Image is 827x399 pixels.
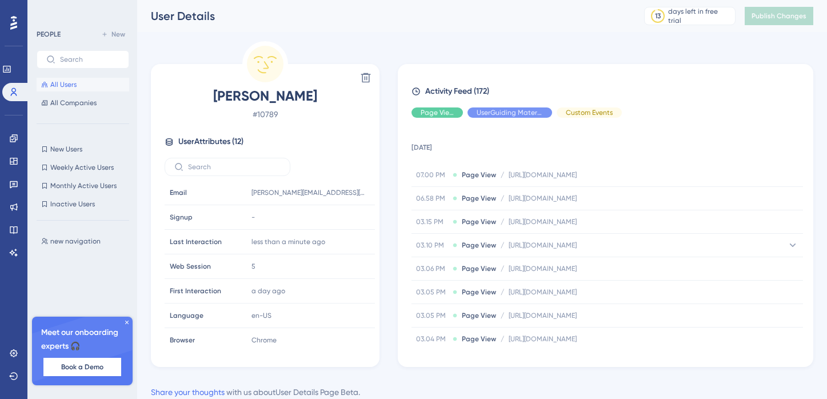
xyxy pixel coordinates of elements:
div: PEOPLE [37,30,61,39]
span: 5 [251,262,255,271]
button: Monthly Active Users [37,179,129,193]
span: en-US [251,311,271,320]
span: 03.06 PM [416,264,448,273]
span: / [501,241,504,250]
span: / [501,264,504,273]
span: new navigation [50,237,101,246]
button: All Users [37,78,129,91]
span: Book a Demo [61,362,103,372]
span: [PERSON_NAME][EMAIL_ADDRESS][PERSON_NAME][DOMAIN_NAME] [251,188,366,197]
button: New Users [37,142,129,156]
input: Search [188,163,281,171]
span: Page View [462,334,496,344]
span: Page View [462,241,496,250]
span: 03.15 PM [416,217,448,226]
span: Browser [170,336,195,345]
div: 13 [655,11,661,21]
span: Monthly Active Users [50,181,117,190]
span: [URL][DOMAIN_NAME] [509,288,577,297]
span: Inactive Users [50,199,95,209]
span: 03.05 PM [416,311,448,320]
span: Last Interaction [170,237,222,246]
button: new navigation [37,234,136,248]
span: [URL][DOMAIN_NAME] [509,241,577,250]
span: Custom Events [566,108,613,117]
span: Meet our onboarding experts 🎧 [41,326,123,353]
button: Book a Demo [43,358,121,376]
span: 03.05 PM [416,288,448,297]
time: less than a minute ago [251,238,325,246]
span: / [501,288,504,297]
span: Page View [462,194,496,203]
span: / [501,170,504,179]
span: 06.58 PM [416,194,448,203]
span: User Attributes ( 12 ) [178,135,243,149]
span: [URL][DOMAIN_NAME] [509,217,577,226]
button: Weekly Active Users [37,161,129,174]
span: All Companies [50,98,97,107]
a: Share your thoughts [151,388,225,397]
td: [DATE] [411,127,803,163]
span: UserGuiding Material [477,108,543,117]
input: Search [60,55,119,63]
span: / [501,194,504,203]
span: First Interaction [170,286,221,296]
span: Language [170,311,203,320]
button: Publish Changes [745,7,813,25]
span: [URL][DOMAIN_NAME] [509,170,577,179]
span: [URL][DOMAIN_NAME] [509,264,577,273]
div: days left in free trial [668,7,732,25]
span: / [501,217,504,226]
span: Publish Changes [752,11,806,21]
div: User Details [151,8,616,24]
div: with us about User Details Page Beta . [151,385,360,399]
span: [URL][DOMAIN_NAME] [509,311,577,320]
span: 07.00 PM [416,170,448,179]
span: New [111,30,125,39]
span: Page View [462,288,496,297]
span: New Users [50,145,82,154]
span: 03.04 PM [416,334,448,344]
span: Weekly Active Users [50,163,114,172]
span: Page View [462,170,496,179]
span: [PERSON_NAME] [165,87,366,105]
span: Page View [462,311,496,320]
span: Signup [170,213,193,222]
span: Activity Feed (172) [425,85,489,98]
span: - [251,213,255,222]
span: # 10789 [165,107,366,121]
time: a day ago [251,287,285,295]
span: All Users [50,80,77,89]
span: Page View [462,264,496,273]
span: Web Session [170,262,211,271]
span: Chrome [251,336,277,345]
span: [URL][DOMAIN_NAME] [509,334,577,344]
span: / [501,334,504,344]
span: / [501,311,504,320]
span: 03.10 PM [416,241,448,250]
button: Inactive Users [37,197,129,211]
span: Page View [421,108,454,117]
span: Email [170,188,187,197]
button: All Companies [37,96,129,110]
span: Page View [462,217,496,226]
span: [URL][DOMAIN_NAME] [509,194,577,203]
button: New [97,27,129,41]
